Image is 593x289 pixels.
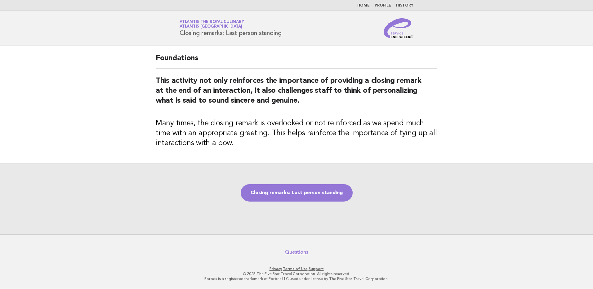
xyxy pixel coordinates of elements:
[107,271,486,276] p: © 2025 The Five Star Travel Corporation. All rights reserved.
[180,20,244,29] a: Atlantis the Royal CulinaryAtlantis [GEOGRAPHIC_DATA]
[107,276,486,281] p: Forbes is a registered trademark of Forbes LLC used under license by The Five Star Travel Corpora...
[241,184,353,202] a: Closing remarks: Last person standing
[156,76,437,111] h2: This activity not only reinforces the importance of providing a closing remark at the end of an i...
[107,266,486,271] p: · ·
[285,249,308,255] a: Questions
[270,267,282,271] a: Privacy
[156,53,437,69] h2: Foundations
[375,4,391,7] a: Profile
[156,118,437,148] h3: Many times, the closing remark is overlooked or not reinforced as we spend much time with an appr...
[357,4,370,7] a: Home
[180,25,242,29] span: Atlantis [GEOGRAPHIC_DATA]
[180,20,282,36] h1: Closing remarks: Last person standing
[309,267,324,271] a: Support
[283,267,308,271] a: Terms of Use
[384,18,413,38] img: Service Energizers
[396,4,413,7] a: History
